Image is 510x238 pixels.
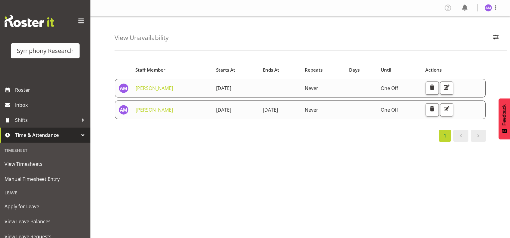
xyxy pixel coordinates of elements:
[485,4,492,11] img: amal-makan1835.jpg
[263,107,278,113] span: [DATE]
[425,66,442,73] span: Actions
[5,159,86,168] span: View Timesheets
[5,202,86,211] span: Apply for Leave
[15,116,78,125] span: Shifts
[2,172,89,187] a: Manual Timesheet Entry
[381,107,398,113] span: One Off
[440,103,453,116] button: Edit Unavailability
[2,144,89,156] div: Timesheet
[15,85,87,94] span: Roster
[115,34,168,41] h4: View Unavailability
[490,31,502,45] button: Filter Employees
[216,107,231,113] span: [DATE]
[5,175,86,184] span: Manual Timesheet Entry
[2,156,89,172] a: View Timesheets
[216,85,231,91] span: [DATE]
[426,82,439,95] button: Delete Unavailability
[440,82,453,95] button: Edit Unavailability
[305,85,318,91] span: Never
[119,105,128,115] img: amal-makan1835.jpg
[136,107,173,113] a: [PERSON_NAME]
[15,131,78,140] span: Time & Attendance
[349,66,360,73] span: Days
[15,100,87,110] span: Inbox
[305,66,323,73] span: Repeats
[136,85,173,91] a: [PERSON_NAME]
[499,98,510,139] button: Feedback - Show survey
[426,103,439,116] button: Delete Unavailability
[2,199,89,214] a: Apply for Leave
[2,214,89,229] a: View Leave Balances
[381,66,391,73] span: Until
[263,66,279,73] span: Ends At
[502,104,507,125] span: Feedback
[5,217,86,226] span: View Leave Balances
[216,66,235,73] span: Starts At
[381,85,398,91] span: One Off
[305,107,318,113] span: Never
[17,46,74,55] div: Symphony Research
[135,66,165,73] span: Staff Member
[119,83,128,93] img: amal-makan1835.jpg
[2,187,89,199] div: Leave
[5,15,54,27] img: Rosterit website logo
